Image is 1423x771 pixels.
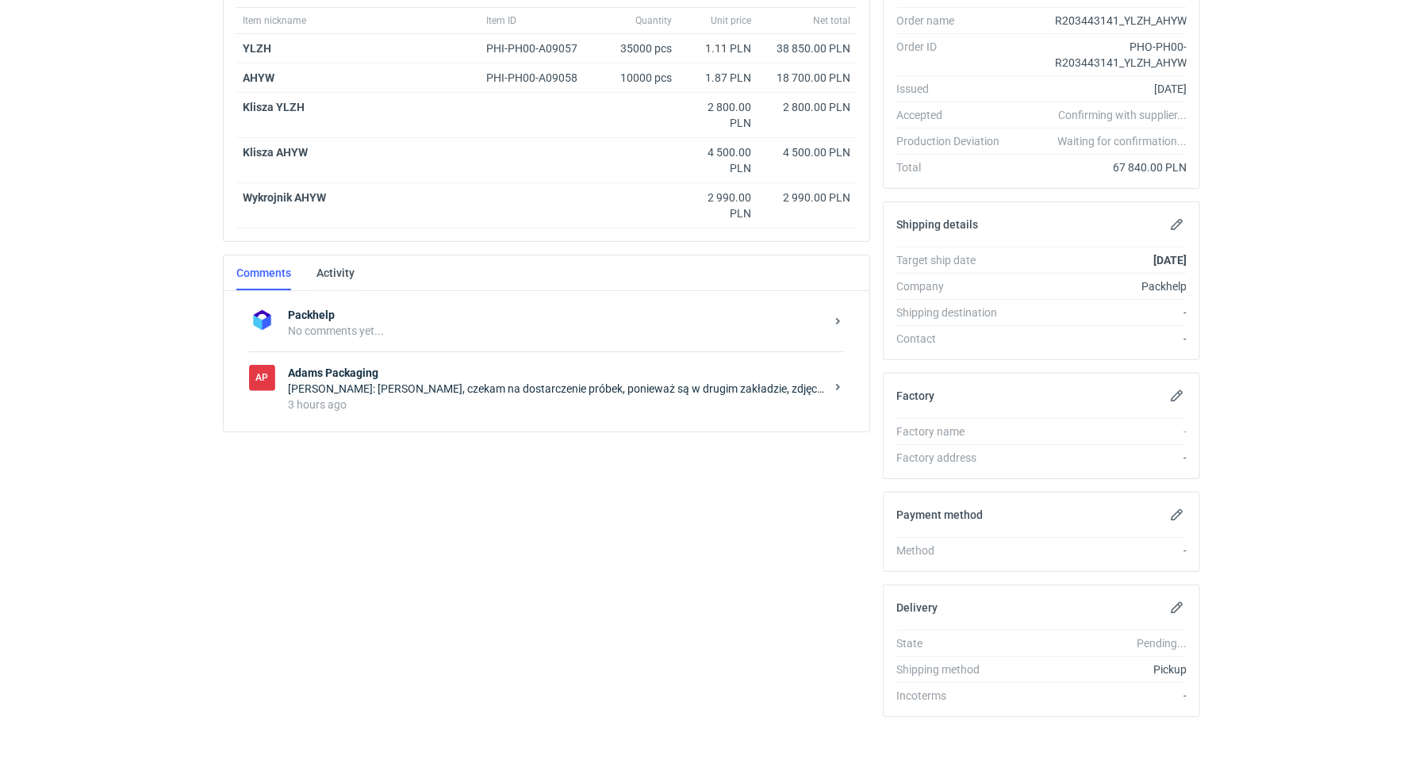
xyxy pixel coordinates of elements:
div: - [1012,688,1187,704]
div: [DATE] [1012,81,1187,97]
div: 1.11 PLN [685,40,751,56]
figcaption: AP [249,365,275,391]
div: Target ship date [896,252,1012,268]
div: Total [896,159,1012,175]
div: Contact [896,331,1012,347]
div: Method [896,543,1012,558]
div: [PERSON_NAME]: [PERSON_NAME], czekam na dostarczenie próbek, ponieważ są w drugim zakładzie, zdję... [288,381,825,397]
span: Net total [813,14,850,27]
div: No comments yet... [288,323,825,339]
strong: Adams Packaging [288,365,825,381]
div: 2 990.00 PLN [764,190,850,205]
h2: Shipping details [896,218,978,231]
div: State [896,635,1012,651]
div: PHI-PH00-A09057 [486,40,593,56]
div: Shipping method [896,662,1012,677]
div: Order ID [896,39,1012,71]
div: 4 500.00 PLN [685,144,751,176]
div: 3 hours ago [288,397,825,412]
div: - [1012,331,1187,347]
strong: Klisza YLZH [243,101,305,113]
div: Issued [896,81,1012,97]
div: 4 500.00 PLN [764,144,850,160]
span: Item nickname [243,14,306,27]
div: - [1012,305,1187,320]
div: Factory address [896,450,1012,466]
div: PHO-PH00-R203443141_YLZH_AHYW [1012,39,1187,71]
div: 38 850.00 PLN [764,40,850,56]
button: Edit shipping details [1168,215,1187,234]
div: 2 800.00 PLN [685,99,751,131]
h2: Factory [896,389,934,402]
div: 10000 pcs [599,63,678,93]
h2: Payment method [896,508,983,521]
strong: [DATE] [1153,254,1187,267]
div: 67 840.00 PLN [1012,159,1187,175]
div: 2 990.00 PLN [685,190,751,221]
div: 35000 pcs [599,34,678,63]
div: Order name [896,13,1012,29]
strong: Klisza AHYW [243,146,308,159]
span: Unit price [711,14,751,27]
button: Edit delivery details [1168,598,1187,617]
div: PHI-PH00-A09058 [486,70,593,86]
div: Company [896,278,1012,294]
div: Pickup [1012,662,1187,677]
div: Adams Packaging [249,365,275,391]
button: Edit payment method [1168,505,1187,524]
img: Packhelp [249,307,275,333]
div: 2 800.00 PLN [764,99,850,115]
div: Packhelp [1012,278,1187,294]
strong: Wykrojnik AHYW [243,191,326,204]
span: Item ID [486,14,516,27]
div: - [1012,424,1187,439]
div: R203443141_YLZH_AHYW [1012,13,1187,29]
a: Activity [316,255,355,290]
a: YLZH [243,42,271,55]
div: Accepted [896,107,1012,123]
em: Confirming with supplier... [1058,109,1187,121]
div: - [1012,450,1187,466]
div: Shipping destination [896,305,1012,320]
div: Production Deviation [896,133,1012,149]
a: AHYW [243,71,274,84]
strong: Packhelp [288,307,825,323]
div: - [1012,543,1187,558]
h2: Delivery [896,601,938,614]
div: Incoterms [896,688,1012,704]
button: Edit factory details [1168,386,1187,405]
span: Quantity [635,14,672,27]
em: Pending... [1137,637,1187,650]
div: Factory name [896,424,1012,439]
a: Comments [236,255,291,290]
div: 1.87 PLN [685,70,751,86]
div: 18 700.00 PLN [764,70,850,86]
em: Waiting for confirmation... [1057,133,1187,149]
